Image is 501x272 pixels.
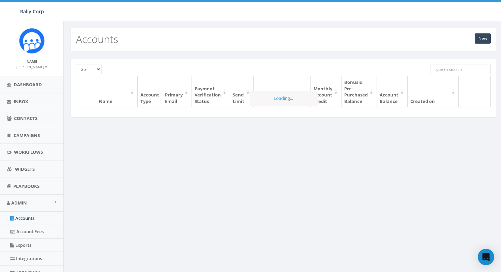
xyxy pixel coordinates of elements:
img: Icon_1.png [19,28,45,54]
span: Playbooks [13,183,40,189]
th: RVM Outbound [282,76,311,107]
th: Created on [408,76,459,107]
span: Inbox [14,99,28,105]
a: [PERSON_NAME] [16,63,47,70]
input: Type to search [430,64,491,74]
small: [PERSON_NAME] [16,64,47,69]
h2: Accounts [76,33,118,45]
th: Primary Email [162,76,192,107]
span: Campaigns [14,132,40,138]
div: Loading... [249,91,318,106]
th: Payment Verification Status [192,76,230,107]
th: Bonus & Pre-Purchased Balance [341,76,377,107]
th: Account Type [138,76,162,107]
th: Monthly Account Credit [311,76,341,107]
th: Name [96,76,138,107]
span: Widgets [15,166,35,172]
span: Admin [11,200,27,206]
div: Open Intercom Messenger [478,249,494,265]
a: New [475,33,491,44]
th: Account Balance [377,76,408,107]
span: Contacts [14,115,37,121]
small: Name [27,59,37,64]
th: SMS/MMS Outbound [254,76,282,107]
span: Rally Corp [20,8,44,15]
th: Send Limit [230,76,254,107]
span: Dashboard [14,81,42,88]
span: Workflows [14,149,43,155]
